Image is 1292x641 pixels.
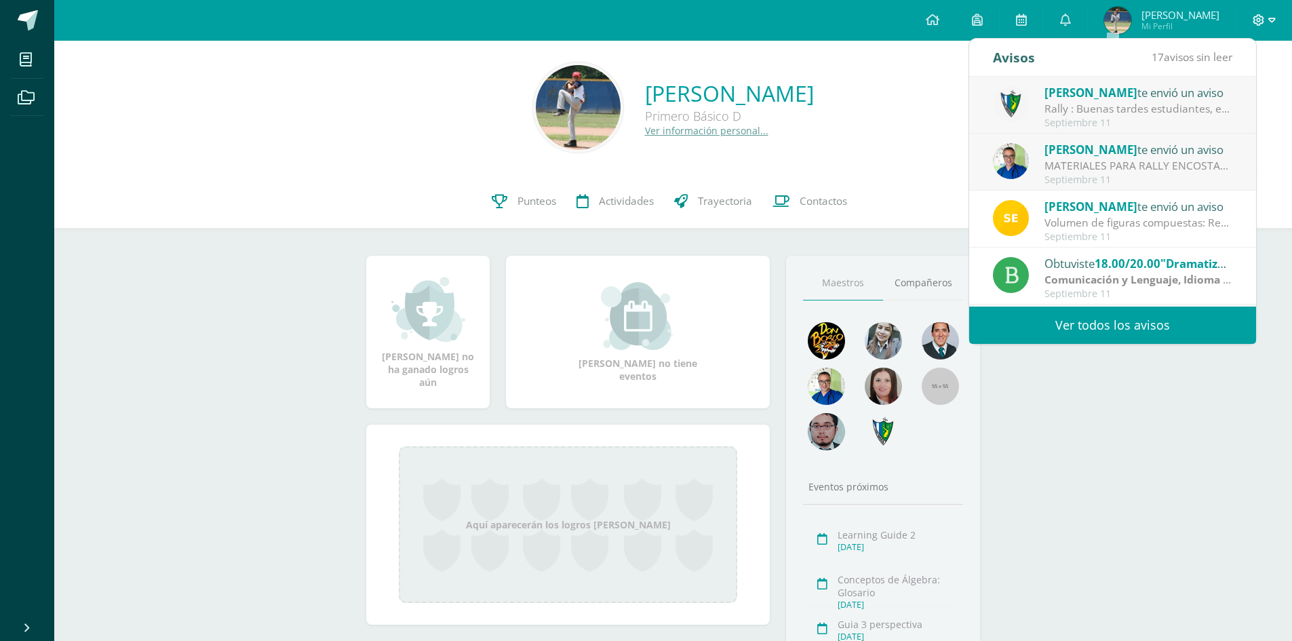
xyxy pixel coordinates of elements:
[838,528,959,541] div: Learning Guide 2
[838,599,959,610] div: [DATE]
[1104,7,1131,34] img: ccc140685db00e70f2706f9af0124b92.png
[645,124,768,137] a: Ver información personal...
[1152,50,1164,64] span: 17
[1044,140,1233,158] div: te envió un aviso
[645,79,814,108] a: [PERSON_NAME]
[883,266,963,300] a: Compañeros
[922,368,959,405] img: 55x55
[808,413,845,450] img: d0e54f245e8330cebada5b5b95708334.png
[536,65,621,150] img: e712670bc4883a621b0a8578e71bec59.png
[865,413,902,450] img: 7cab5f6743d087d6deff47ee2e57ce0d.png
[1044,272,1264,287] strong: Comunicación y Lenguaje, Idioma Español
[570,282,706,383] div: [PERSON_NAME] no tiene eventos
[698,194,752,208] span: Trayectoria
[399,446,737,603] div: Aquí aparecerán los logros [PERSON_NAME]
[865,322,902,360] img: 45bd7986b8947ad7e5894cbc9b781108.png
[1152,50,1232,64] span: avisos sin leer
[762,174,857,229] a: Contactos
[1044,117,1233,129] div: Septiembre 11
[803,266,883,300] a: Maestros
[808,322,845,360] img: 29fc2a48271e3f3676cb2cb292ff2552.png
[803,480,963,493] div: Eventos próximos
[838,618,959,631] div: Guia 3 perspectiva
[482,174,566,229] a: Punteos
[1044,174,1233,186] div: Septiembre 11
[1044,83,1233,101] div: te envió un aviso
[1141,20,1219,32] span: Mi Perfil
[1044,85,1137,100] span: [PERSON_NAME]
[1095,256,1160,271] span: 18.00/20.00
[1044,158,1233,174] div: MATERIALES PARA RALLY ENCOSTALADOS: Buena tardes estimados padres de familia y alumnos, según ind...
[969,307,1256,344] a: Ver todos los avisos
[645,108,814,124] div: Primero Básico D
[601,282,675,350] img: event_small.png
[838,573,959,599] div: Conceptos de Álgebra: Glosario
[1044,199,1137,214] span: [PERSON_NAME]
[664,174,762,229] a: Trayectoria
[838,541,959,553] div: [DATE]
[1044,272,1233,288] div: | Zona
[391,275,465,343] img: achievement_small.png
[517,194,556,208] span: Punteos
[993,200,1029,236] img: 03c2987289e60ca238394da5f82a525a.png
[1044,142,1137,157] span: [PERSON_NAME]
[808,368,845,405] img: 10741f48bcca31577cbcd80b61dad2f3.png
[1044,101,1233,117] div: Rally : Buenas tardes estudiantes, es un gusto saludarlos. Por este medio se informa que los jóve...
[865,368,902,405] img: 67c3d6f6ad1c930a517675cdc903f95f.png
[1044,197,1233,215] div: te envió un aviso
[1141,8,1219,22] span: [PERSON_NAME]
[1044,288,1233,300] div: Septiembre 11
[380,275,476,389] div: [PERSON_NAME] no ha ganado logros aún
[993,143,1029,179] img: 692ded2a22070436d299c26f70cfa591.png
[800,194,847,208] span: Contactos
[599,194,654,208] span: Actividades
[922,322,959,360] img: eec80b72a0218df6e1b0c014193c2b59.png
[993,86,1029,122] img: 9f174a157161b4ddbe12118a61fed988.png
[993,39,1035,76] div: Avisos
[566,174,664,229] a: Actividades
[1044,254,1233,272] div: Obtuviste en
[1044,231,1233,243] div: Septiembre 11
[1044,215,1233,231] div: Volumen de figuras compuestas: Realiza los siguientes ejercicios en tu cuaderno. Debes encontrar ...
